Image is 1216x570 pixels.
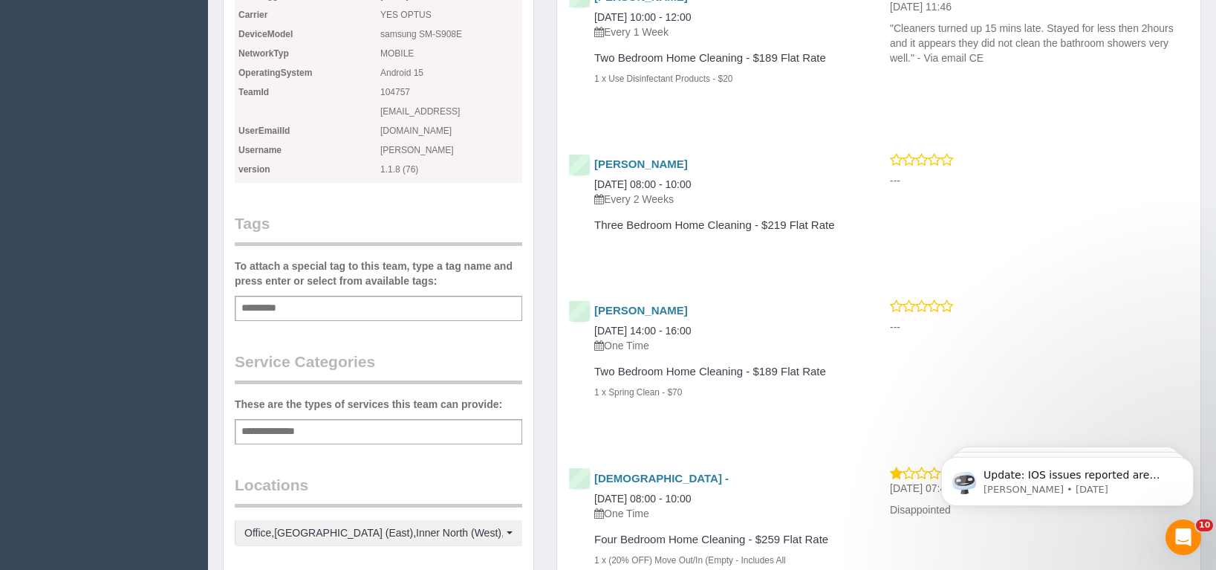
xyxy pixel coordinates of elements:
[235,213,522,246] legend: Tags
[594,366,845,378] h4: Two Bedroom Home Cleaning - $189 Flat Rate
[380,63,522,82] span: Android 15
[919,426,1216,530] iframe: Intercom notifications message
[238,126,290,136] b: UserEmailId
[235,520,522,545] button: Office,[GEOGRAPHIC_DATA] (East),Inner North (West),Inner West,North (East),North (West),[GEOGRAPH...
[244,525,503,540] span: Office , [GEOGRAPHIC_DATA] (East) , Inner North (West) , Inner West , North (East) , North (West)...
[1196,519,1213,531] span: 10
[890,21,1189,65] p: "Cleaners turned up 15 mins late. Stayed for less then 2hours and it appears they did not clean t...
[594,506,845,521] p: One Time
[235,520,522,545] ol: Choose Locations
[380,5,522,25] span: YES OPTUS
[594,11,691,23] a: [DATE] 10:00 - 12:00
[238,68,312,78] b: OperatingSystem
[594,74,732,84] small: 1 x Use Disinfectant Products - $20
[380,44,522,63] span: MOBILE
[238,164,270,175] b: version
[235,397,502,412] label: These are the types of services this team can provide:
[594,325,691,337] a: [DATE] 14:00 - 16:00
[380,160,522,179] span: 1.1.8 (76)
[235,474,522,508] legend: Locations
[594,472,729,485] a: [DEMOGRAPHIC_DATA] -
[235,351,522,384] legend: Service Categories
[380,140,522,160] span: [PERSON_NAME]
[594,304,688,317] a: [PERSON_NAME]
[594,178,691,190] a: [DATE] 08:00 - 10:00
[235,259,522,288] label: To attach a special tag to this team, type a tag name and press enter or select from available tags:
[238,48,289,59] b: NetworkTyp
[890,481,1189,496] p: [DATE] 07:45
[594,158,688,170] a: [PERSON_NAME]
[238,29,293,39] b: DeviceModel
[594,25,845,39] p: Every 1 Week
[594,338,845,353] p: One Time
[594,52,845,65] h4: Two Bedroom Home Cleaning - $189 Flat Rate
[890,502,1189,517] p: Disappointed
[380,25,522,44] span: samsung SM-S908E
[594,493,691,505] a: [DATE] 08:00 - 10:00
[890,173,1189,188] p: ---
[594,534,845,546] h4: Four Bedroom Home Cleaning - $259 Flat Rate
[238,87,269,97] b: TeamId
[1165,519,1201,555] iframe: Intercom live chat
[238,10,267,20] b: Carrier
[238,145,282,155] b: Username
[380,82,522,102] span: 104757
[594,192,845,207] p: Every 2 Weeks
[890,320,1189,334] p: ---
[594,387,682,398] small: 1 x Spring Clean - $70
[594,219,845,232] h4: Three Bedroom Home Cleaning - $219 Flat Rate
[380,102,522,140] span: [EMAIL_ADDRESS][DOMAIN_NAME]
